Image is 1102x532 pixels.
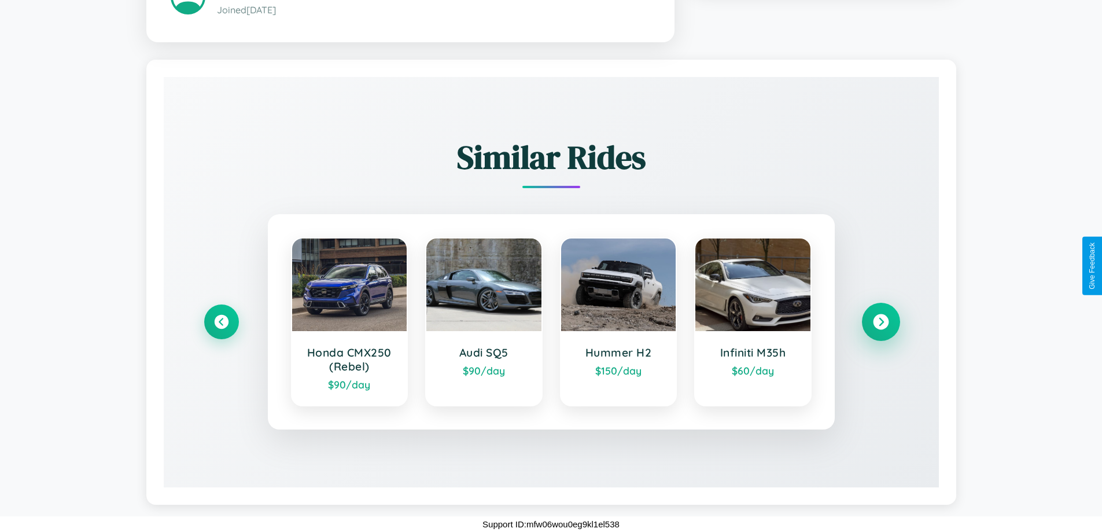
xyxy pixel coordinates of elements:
[694,237,812,406] a: Infiniti M35h$60/day
[304,378,396,391] div: $ 90 /day
[204,135,898,179] h2: Similar Rides
[438,346,530,359] h3: Audi SQ5
[573,346,665,359] h3: Hummer H2
[438,364,530,377] div: $ 90 /day
[560,237,677,406] a: Hummer H2$150/day
[291,237,408,406] a: Honda CMX250 (Rebel)$90/day
[304,346,396,373] h3: Honda CMX250 (Rebel)
[1088,243,1096,289] div: Give Feedback
[482,516,620,532] p: Support ID: mfw06wou0eg9kl1el538
[707,364,799,377] div: $ 60 /day
[707,346,799,359] h3: Infiniti M35h
[425,237,543,406] a: Audi SQ5$90/day
[217,2,650,19] p: Joined [DATE]
[573,364,665,377] div: $ 150 /day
